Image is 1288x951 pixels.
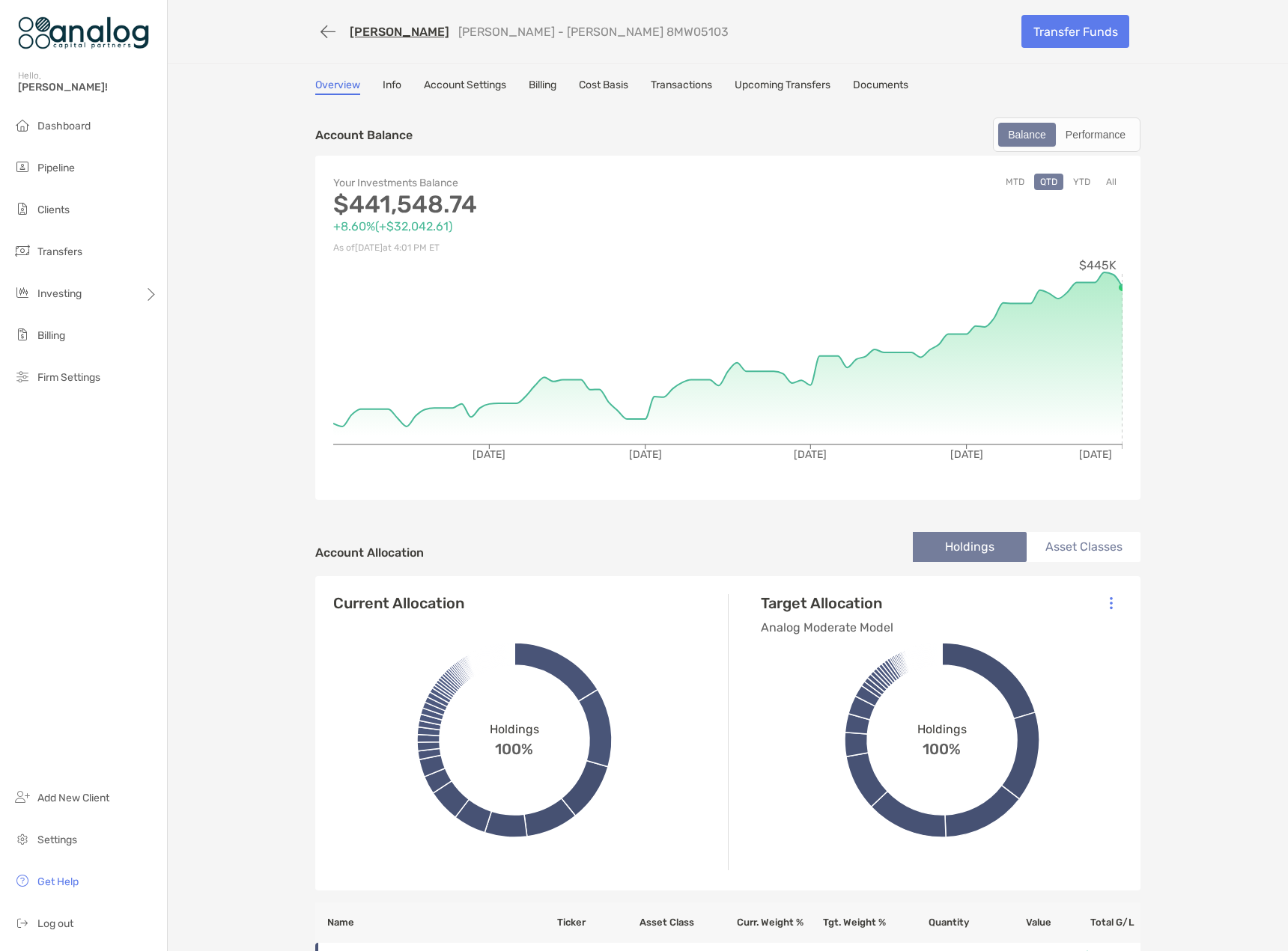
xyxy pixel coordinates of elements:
p: [PERSON_NAME] - [PERSON_NAME] 8MW05103 [458,25,729,39]
span: Holdings [490,722,539,736]
img: Zoe Logo [18,6,149,60]
a: Upcoming Transfers [735,79,830,95]
th: Total G/L [1052,902,1140,943]
span: Holdings [917,722,967,736]
p: Account Balance [315,126,413,144]
div: Performance [1057,124,1134,145]
img: dashboard icon [13,116,31,134]
span: Log out [37,917,73,930]
button: All [1100,174,1123,190]
a: Billing [529,79,556,95]
span: 100% [495,736,533,758]
a: Cost Basis [579,79,628,95]
img: logout icon [13,914,31,932]
a: Transfer Funds [1021,15,1129,48]
span: Dashboard [37,120,91,132]
li: Asset Classes [1027,532,1140,562]
a: Transactions [651,79,712,95]
span: Get Help [37,875,79,888]
button: QTD [1034,174,1063,190]
span: Transfers [37,245,82,258]
button: MTD [1000,174,1030,190]
button: YTD [1067,174,1096,190]
img: firm-settings icon [13,367,31,385]
th: Asset Class [639,902,721,943]
p: +8.60% ( +$32,042.61 ) [333,217,728,236]
span: Pipeline [37,162,75,174]
span: Firm Settings [37,371,100,384]
h4: Current Allocation [333,594,464,612]
span: 100% [923,736,961,758]
li: Holdings [913,532,1027,562]
p: As of [DATE] at 4:01 PM ET [333,239,728,257]
img: settings icon [13,830,31,848]
span: Investing [37,287,82,300]
th: Tgt. Weight % [804,902,887,943]
span: Billing [37,329,65,342]
th: Ticker [556,902,639,943]
span: Add New Client [37,792,109,804]
img: investing icon [13,284,31,302]
span: Settings [37,834,77,846]
img: add_new_client icon [13,788,31,806]
a: Account Settings [424,79,506,95]
tspan: [DATE] [473,448,505,461]
img: pipeline icon [13,158,31,176]
th: Curr. Weight % [721,902,804,943]
span: Clients [37,204,70,216]
img: Icon List Menu [1110,596,1113,610]
tspan: $445K [1079,258,1117,272]
a: [PERSON_NAME] [350,25,449,39]
th: Name [315,902,556,943]
a: Overview [315,79,360,95]
th: Quantity [887,902,969,943]
tspan: [DATE] [950,448,983,461]
img: clients icon [13,200,31,218]
th: Value [970,902,1052,943]
p: $441,548.74 [333,195,728,214]
img: transfers icon [13,242,31,260]
div: Balance [1000,124,1054,145]
a: Documents [853,79,908,95]
p: Analog Moderate Model [761,618,893,637]
a: Info [383,79,401,95]
p: Your Investments Balance [333,174,728,192]
span: [PERSON_NAME]! [18,81,158,94]
tspan: [DATE] [1079,448,1112,461]
img: billing icon [13,325,31,343]
h4: Target Allocation [761,594,893,612]
tspan: [DATE] [629,448,662,461]
h4: Account Allocation [315,545,424,560]
tspan: [DATE] [794,448,827,461]
div: segmented control [993,117,1140,152]
img: get-help icon [13,872,31,890]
